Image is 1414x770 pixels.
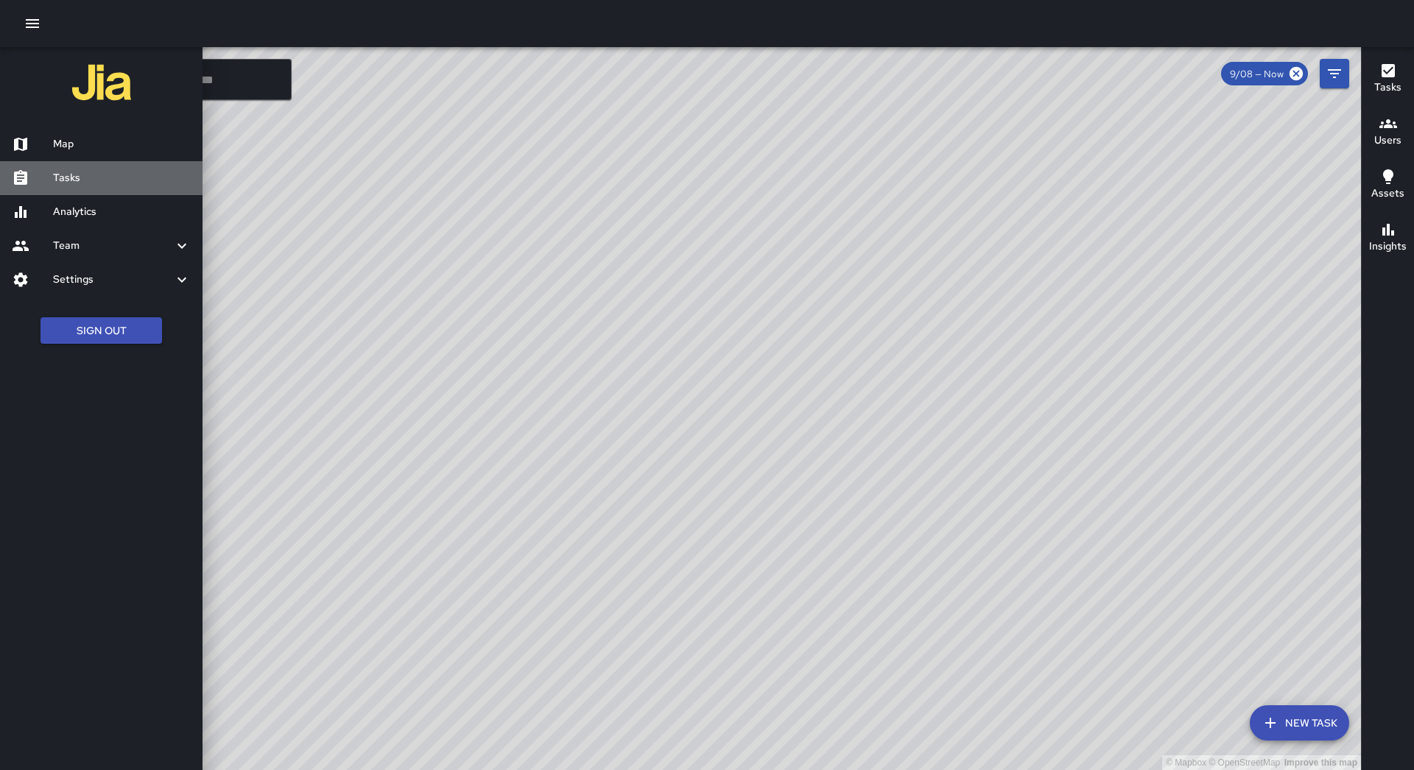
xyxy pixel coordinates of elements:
[1374,80,1401,96] h6: Tasks
[1371,186,1404,202] h6: Assets
[53,272,173,288] h6: Settings
[53,238,173,254] h6: Team
[1250,705,1349,741] button: New Task
[1369,239,1407,255] h6: Insights
[41,317,162,345] button: Sign Out
[53,136,191,152] h6: Map
[53,204,191,220] h6: Analytics
[53,170,191,186] h6: Tasks
[1374,133,1401,149] h6: Users
[72,53,131,112] img: jia-logo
